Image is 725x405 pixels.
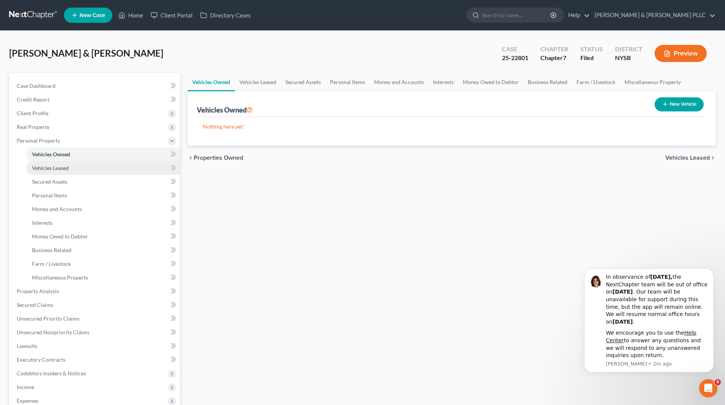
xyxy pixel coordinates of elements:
[26,216,180,230] a: Interests
[620,73,685,91] a: Miscellaneous Property
[11,93,180,106] a: Credit Report
[17,384,34,390] span: Income
[523,73,572,91] a: Business Related
[188,155,243,161] button: chevron_left Properties Owned
[17,124,49,130] span: Real Property
[370,73,429,91] a: Money and Accounts
[32,260,71,267] span: Farm / Livestock
[11,326,180,339] a: Unsecured Nonpriority Claims
[502,54,528,62] div: 25-22801
[665,155,716,161] button: Vehicles Leased chevron_right
[9,48,163,59] span: [PERSON_NAME] & [PERSON_NAME]
[17,83,56,89] span: Case Dashboard
[197,105,253,114] div: Vehicles Owned
[715,379,721,385] span: 8
[655,45,707,62] button: Preview
[32,192,67,199] span: Personal Items
[11,353,180,367] a: Executory Contracts
[563,54,566,61] span: 7
[540,54,568,62] div: Chapter
[26,271,180,284] a: Miscellaneous Property
[11,298,180,312] a: Secured Claims
[26,243,180,257] a: Business Related
[502,45,528,54] div: Case
[17,288,59,294] span: Property Analysis
[32,219,53,226] span: Interests
[325,73,370,91] a: Personal Items
[32,178,67,185] span: Secured Assets
[203,123,701,130] p: Nothing here yet!
[580,45,603,54] div: Status
[26,175,180,189] a: Secured Assets
[194,155,243,161] span: Properties Owned
[32,247,72,253] span: Business Related
[11,79,180,93] a: Case Dashboard
[540,45,568,54] div: Chapter
[115,8,147,22] a: Home
[32,151,70,157] span: Vehicles Owned
[17,329,89,335] span: Unsecured Nonpriority Claims
[580,54,603,62] div: Filed
[26,148,180,161] a: Vehicles Owned
[196,8,255,22] a: Directory Cases
[458,73,523,91] a: Money Owed to Debtor
[11,284,180,298] a: Property Analysis
[615,45,642,54] div: District
[188,155,194,161] i: chevron_left
[11,339,180,353] a: Lawsuits
[32,206,82,212] span: Money and Accounts
[17,397,38,404] span: Expenses
[17,302,53,308] span: Secured Claims
[17,343,37,349] span: Lawsuits
[281,73,325,91] a: Secured Assets
[573,262,725,377] iframe: Intercom notifications message
[17,356,65,363] span: Executory Contracts
[147,8,196,22] a: Client Portal
[188,73,235,91] a: Vehicles Owned
[710,155,716,161] i: chevron_right
[26,189,180,202] a: Personal Items
[564,8,590,22] a: Help
[17,96,49,103] span: Credit Report
[26,161,180,175] a: Vehicles Leased
[17,315,80,322] span: Unsecured Priority Claims
[17,110,48,116] span: Client Profile
[32,274,88,281] span: Miscellaneous Property
[80,13,105,18] span: New Case
[17,137,60,144] span: Personal Property
[615,54,642,62] div: NYSB
[11,312,180,326] a: Unsecured Priority Claims
[655,97,704,111] button: New Vehicle
[235,73,281,91] a: Vehicles Leased
[17,370,86,376] span: Codebtors Insiders & Notices
[665,155,710,161] span: Vehicles Leased
[699,379,717,397] iframe: Intercom live chat
[26,257,180,271] a: Farm / Livestock
[26,230,180,243] a: Money Owed to Debtor
[32,165,69,171] span: Vehicles Leased
[482,8,551,22] input: Search by name...
[429,73,458,91] a: Interests
[572,73,620,91] a: Farm / Livestock
[26,202,180,216] a: Money and Accounts
[32,233,88,240] span: Money Owed to Debtor
[591,8,715,22] a: [PERSON_NAME] & [PERSON_NAME] PLLC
